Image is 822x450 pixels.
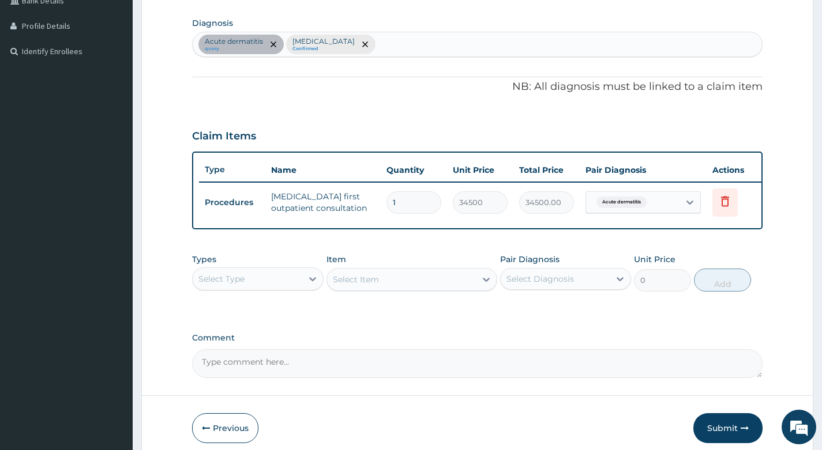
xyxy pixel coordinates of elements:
th: Quantity [381,158,447,181]
span: remove selection option [268,39,279,50]
div: Select Diagnosis [506,273,574,285]
div: Select Type [198,273,245,285]
img: d_794563401_company_1708531726252_794563401 [21,58,47,86]
th: Total Price [513,158,580,181]
label: Item [326,254,346,265]
span: Acute dermatitis [596,196,647,208]
td: [MEDICAL_DATA] first outpatient consultation [265,185,381,220]
small: query [205,46,263,52]
td: Procedures [199,192,265,213]
button: Previous [192,413,258,443]
label: Diagnosis [192,17,233,29]
span: We're online! [67,145,159,262]
label: Unit Price [634,254,675,265]
p: [MEDICAL_DATA] [292,37,355,46]
th: Unit Price [447,158,513,181]
div: Chat with us now [60,65,194,80]
h3: Claim Items [192,130,256,143]
button: Add [694,269,751,292]
label: Pair Diagnosis [500,254,560,265]
small: Confirmed [292,46,355,52]
span: remove selection option [360,39,370,50]
textarea: Type your message and hit 'Enter' [6,315,220,355]
label: Types [192,255,216,264]
div: Minimize live chat window [189,6,217,33]
th: Name [265,158,381,181]
button: Submit [693,413,763,443]
p: Acute dermatitis [205,37,263,46]
th: Actions [707,158,764,181]
th: Type [199,159,265,180]
p: NB: All diagnosis must be linked to a claim item [192,80,763,94]
th: Pair Diagnosis [580,158,707,181]
label: Comment [192,333,763,343]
